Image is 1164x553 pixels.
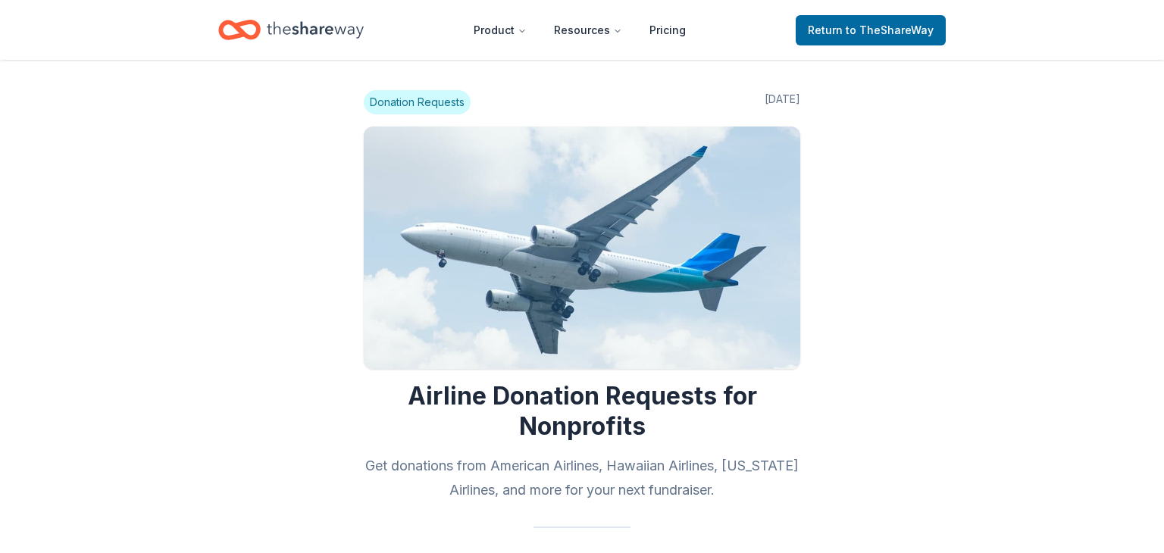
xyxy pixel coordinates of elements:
span: Donation Requests [364,90,471,114]
nav: Main [462,12,698,48]
span: Return [808,21,934,39]
button: Product [462,15,539,45]
img: Image for Airline Donation Requests for Nonprofits [364,127,800,369]
h2: Get donations from American Airlines, Hawaiian Airlines, [US_STATE] Airlines, and more for your n... [364,454,800,502]
button: Resources [542,15,634,45]
a: Pricing [637,15,698,45]
a: Returnto TheShareWay [796,15,946,45]
h1: Airline Donation Requests for Nonprofits [364,381,800,442]
a: Home [218,12,364,48]
span: to TheShareWay [846,23,934,36]
span: [DATE] [765,90,800,114]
